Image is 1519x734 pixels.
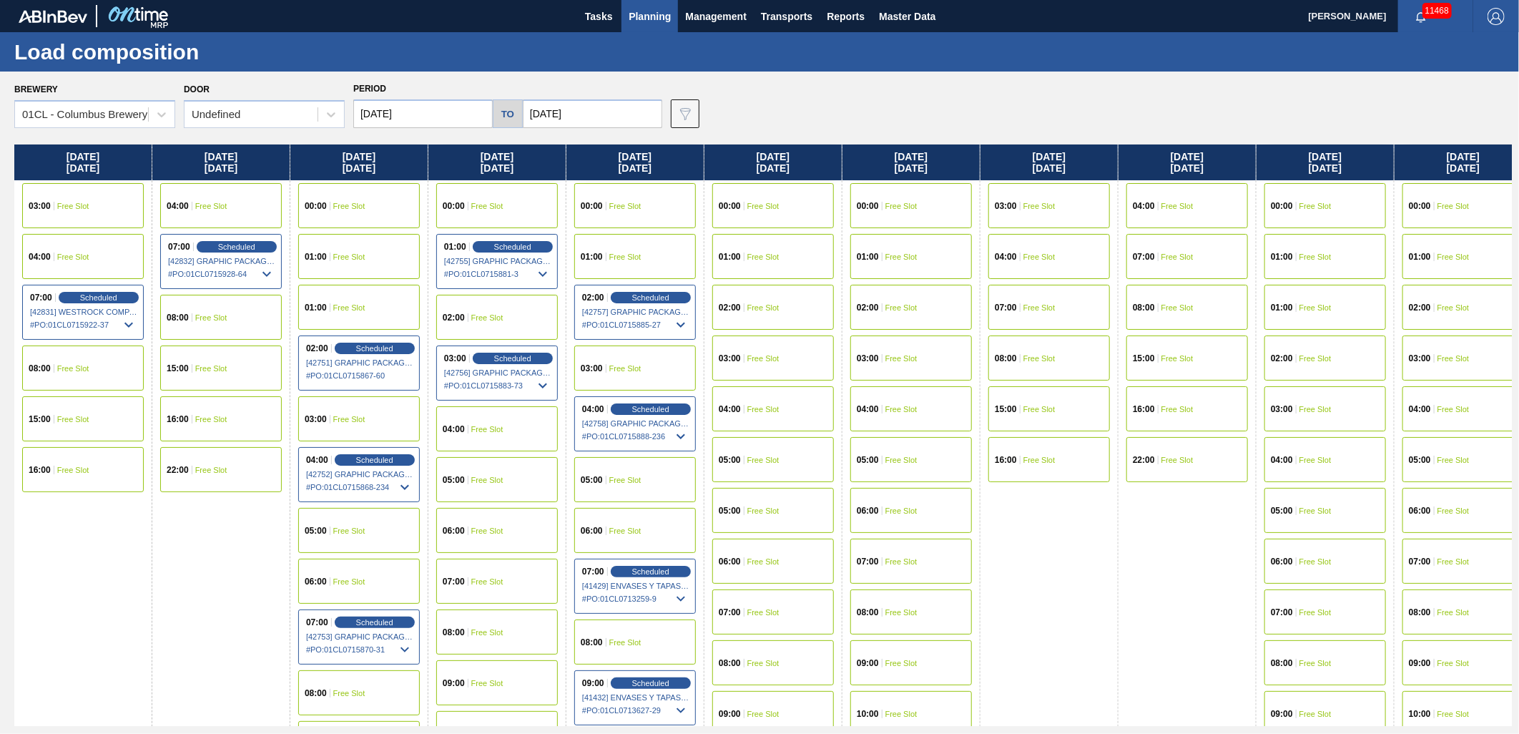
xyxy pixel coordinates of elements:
[761,8,812,25] span: Transports
[1437,303,1470,312] span: Free Slot
[305,303,327,312] span: 01:00
[885,557,918,566] span: Free Slot
[333,527,365,535] span: Free Slot
[29,202,51,210] span: 03:00
[1299,507,1332,515] span: Free Slot
[353,99,493,128] input: mm/dd/yyyy
[30,308,137,316] span: [42831] WESTROCK COMPANY - FOLDING CAR - 0008219776
[471,679,503,687] span: Free Slot
[14,145,152,180] div: [DATE] [DATE]
[1119,145,1256,180] div: [DATE] [DATE]
[582,428,689,445] span: # PO : 01CL0715888-236
[1133,354,1155,363] span: 15:00
[167,466,189,474] span: 22:00
[995,303,1017,312] span: 07:00
[629,8,671,25] span: Planning
[719,354,741,363] span: 03:00
[30,293,52,302] span: 07:00
[747,659,780,667] span: Free Slot
[333,202,365,210] span: Free Slot
[719,253,741,261] span: 01:00
[444,368,551,377] span: [42756] GRAPHIC PACKAGING INTERNATIONA - 0008221069
[995,405,1017,414] span: 15:00
[29,466,51,474] span: 16:00
[306,456,328,464] span: 04:00
[167,313,189,322] span: 08:00
[1409,456,1431,464] span: 05:00
[1409,405,1431,414] span: 04:00
[1299,710,1332,718] span: Free Slot
[1023,202,1056,210] span: Free Slot
[1271,253,1293,261] span: 01:00
[857,202,879,210] span: 00:00
[14,44,268,60] h1: Load composition
[995,456,1017,464] span: 16:00
[747,507,780,515] span: Free Slot
[1023,456,1056,464] span: Free Slot
[1271,557,1293,566] span: 06:00
[1133,202,1155,210] span: 04:00
[1437,456,1470,464] span: Free Slot
[582,590,689,607] span: # PO : 01CL0713259-9
[582,582,689,590] span: [41429] ENVASES Y TAPAS MODELO S A DE - 0008257397
[306,470,413,479] span: [42752] GRAPHIC PACKAGING INTERNATIONA - 0008221069
[582,693,689,702] span: [41432] ENVASES Y TAPAS MODELO S A DE - 0008257397
[1271,659,1293,667] span: 08:00
[1299,354,1332,363] span: Free Slot
[581,527,603,535] span: 06:00
[494,354,531,363] span: Scheduled
[1299,557,1332,566] span: Free Slot
[167,364,189,373] span: 15:00
[885,253,918,261] span: Free Slot
[19,10,87,23] img: TNhmsLtSVTkK8tSr43FrP2fwEKptu5GPRR3wAAAABJRU5ErkJggg==
[443,577,465,586] span: 07:00
[1271,202,1293,210] span: 00:00
[582,308,689,316] span: [42757] GRAPHIC PACKAGING INTERNATIONA - 0008221069
[719,557,741,566] span: 06:00
[192,109,240,121] div: Undefined
[443,425,465,434] span: 04:00
[1409,557,1431,566] span: 07:00
[885,659,918,667] span: Free Slot
[1023,253,1056,261] span: Free Slot
[167,415,189,424] span: 16:00
[1398,6,1444,26] button: Notifications
[609,476,641,484] span: Free Slot
[1161,456,1194,464] span: Free Slot
[583,8,614,25] span: Tasks
[1133,303,1155,312] span: 08:00
[305,202,327,210] span: 00:00
[305,527,327,535] span: 05:00
[444,377,551,394] span: # PO : 01CL0715883-73
[885,710,918,718] span: Free Slot
[471,527,503,535] span: Free Slot
[1161,405,1194,414] span: Free Slot
[443,628,465,637] span: 08:00
[995,202,1017,210] span: 03:00
[306,641,413,658] span: # PO : 01CL0715870-31
[167,202,189,210] span: 04:00
[857,354,879,363] span: 03:00
[1409,659,1431,667] span: 09:00
[444,354,466,363] span: 03:00
[1023,303,1056,312] span: Free Slot
[1133,253,1155,261] span: 07:00
[1271,405,1293,414] span: 03:00
[1409,354,1431,363] span: 03:00
[885,405,918,414] span: Free Slot
[305,415,327,424] span: 03:00
[719,659,741,667] span: 08:00
[609,202,641,210] span: Free Slot
[80,293,117,302] span: Scheduled
[857,456,879,464] span: 05:00
[747,253,780,261] span: Free Slot
[195,313,227,322] span: Free Slot
[29,415,51,424] span: 15:00
[30,316,137,333] span: # PO : 01CL0715922-37
[57,364,89,373] span: Free Slot
[747,405,780,414] span: Free Slot
[333,303,365,312] span: Free Slot
[184,84,210,94] label: Door
[1133,405,1155,414] span: 16:00
[885,507,918,515] span: Free Slot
